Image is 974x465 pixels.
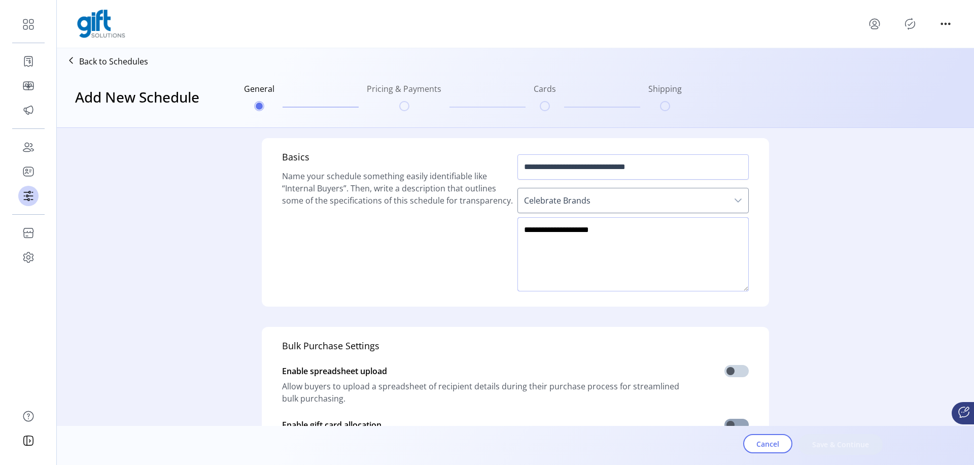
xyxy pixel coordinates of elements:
h5: Bulk Purchase Settings [282,339,379,359]
span: Enable gift card allocation [282,419,381,431]
span: Cancel [756,439,779,449]
p: Back to Schedules [79,55,148,68]
span: Celebrate Brands [518,188,728,213]
button: menu [937,16,954,32]
span: Allow buyers to upload a spreadsheet of recipient details during their purchase process for strea... [282,380,688,405]
h6: General [244,83,274,101]
h5: Basics [282,150,513,170]
h3: Add New Schedule [75,86,199,108]
span: Enable spreadsheet upload [282,365,387,377]
img: logo [77,10,125,38]
button: Cancel [743,434,792,453]
div: dropdown trigger [728,188,748,213]
button: Publisher Panel [902,16,918,32]
span: Name your schedule something easily identifiable like “Internal Buyers”. Then, write a descriptio... [282,171,513,206]
button: menu [866,16,883,32]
